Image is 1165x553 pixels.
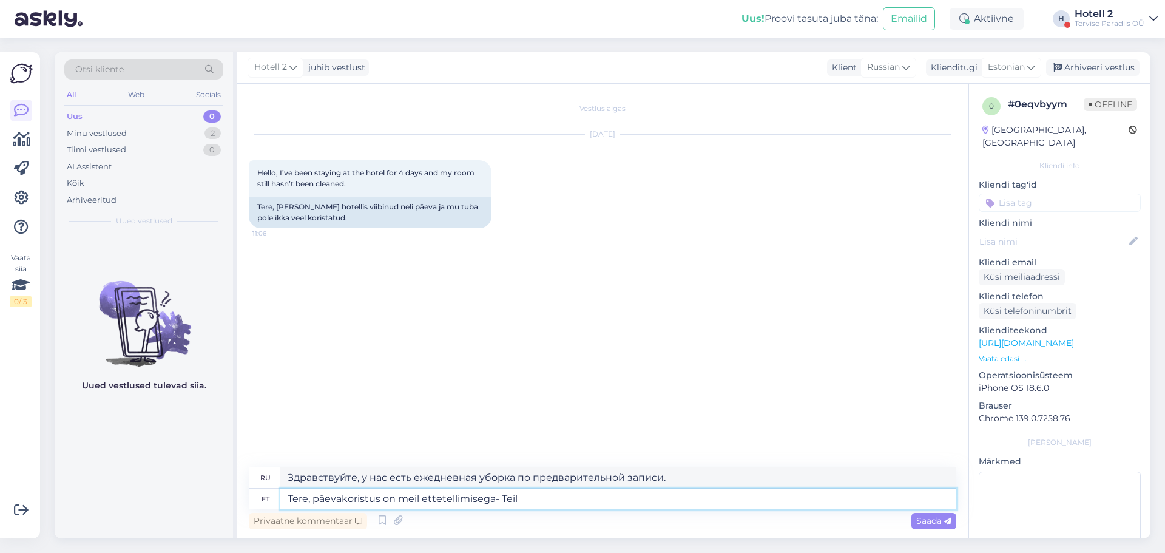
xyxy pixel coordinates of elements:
p: Märkmed [979,455,1141,468]
div: Kliendi info [979,160,1141,171]
div: Aktiivne [950,8,1024,30]
div: Tere, [PERSON_NAME] hotellis viibinud neli päeva ja mu tuba pole ikka veel koristatud. [249,197,491,228]
span: Estonian [988,61,1025,74]
div: Vestlus algas [249,103,956,114]
span: Hotell 2 [254,61,287,74]
span: Hello, I’ve been staying at the hotel for 4 days and my room still hasn’t been cleaned. [257,168,476,188]
span: Otsi kliente [75,63,124,76]
div: Arhiveeritud [67,194,116,206]
p: Kliendi nimi [979,217,1141,229]
div: Tiimi vestlused [67,144,126,156]
span: Offline [1084,98,1137,111]
div: Web [126,87,147,103]
div: juhib vestlust [303,61,365,74]
div: [DATE] [249,129,956,140]
div: Klienditugi [926,61,978,74]
span: Uued vestlused [116,215,172,226]
div: ru [260,467,271,488]
p: Kliendi telefon [979,290,1141,303]
div: AI Assistent [67,161,112,173]
div: Küsi meiliaadressi [979,269,1065,285]
div: Vaata siia [10,253,32,307]
div: Minu vestlused [67,127,127,140]
div: [PERSON_NAME] [979,437,1141,448]
div: All [64,87,78,103]
span: 11:06 [252,229,298,238]
button: Emailid [883,7,935,30]
a: [URL][DOMAIN_NAME] [979,338,1074,348]
p: iPhone OS 18.6.0 [979,382,1141,395]
div: 0 / 3 [10,296,32,307]
div: Uus [67,110,83,123]
span: 0 [989,101,994,110]
div: 0 [203,144,221,156]
p: Uued vestlused tulevad siia. [82,379,206,392]
p: Kliendi email [979,256,1141,269]
div: et [262,489,269,509]
input: Lisa tag [979,194,1141,212]
div: # 0eqvbyym [1008,97,1084,112]
p: Chrome 139.0.7258.76 [979,412,1141,425]
div: H [1053,10,1070,27]
div: Kõik [67,177,84,189]
textarea: Tere, päevakoristus on meil ettetellimisega- Teil [280,489,956,509]
div: Arhiveeri vestlus [1046,59,1140,76]
span: Saada [916,515,951,526]
div: 0 [203,110,221,123]
div: Privaatne kommentaar [249,513,367,529]
div: Klient [827,61,857,74]
p: Brauser [979,399,1141,412]
textarea: Здравствуйте, у нас есть ежедневная уборка по предварительной записи. [280,467,956,488]
div: Hotell 2 [1075,9,1144,19]
div: 2 [204,127,221,140]
div: Küsi telefoninumbrit [979,303,1076,319]
b: Uus! [741,13,765,24]
p: Vaata edasi ... [979,353,1141,364]
div: Proovi tasuta juba täna: [741,12,878,26]
div: Socials [194,87,223,103]
span: Russian [867,61,900,74]
div: Tervise Paradiis OÜ [1075,19,1144,29]
img: Askly Logo [10,62,33,85]
img: No chats [55,259,233,368]
p: Operatsioonisüsteem [979,369,1141,382]
p: Klienditeekond [979,324,1141,337]
a: Hotell 2Tervise Paradiis OÜ [1075,9,1158,29]
input: Lisa nimi [979,235,1127,248]
p: Kliendi tag'id [979,178,1141,191]
div: [GEOGRAPHIC_DATA], [GEOGRAPHIC_DATA] [982,124,1129,149]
